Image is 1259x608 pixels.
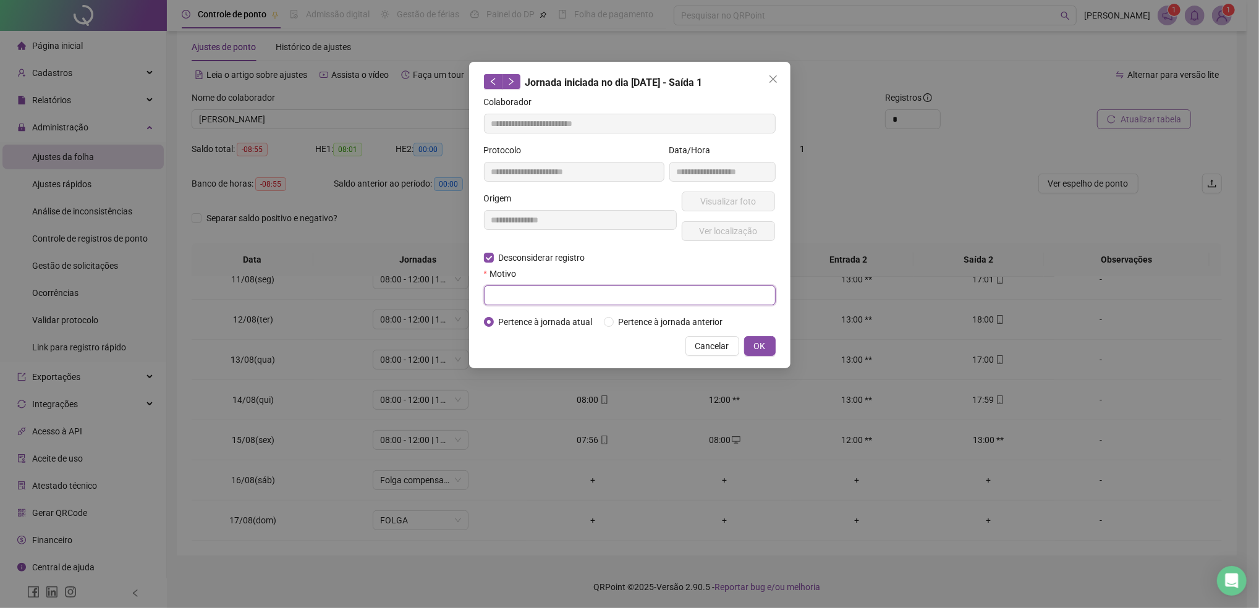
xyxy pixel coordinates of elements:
label: Protocolo [484,143,530,157]
label: Motivo [484,267,524,281]
span: left [489,77,498,86]
label: Colaborador [484,95,540,109]
span: right [507,77,515,86]
label: Data/Hora [669,143,719,157]
span: Pertence à jornada atual [494,315,598,329]
div: Jornada iniciada no dia [DATE] - Saída 1 [484,74,776,90]
span: close [768,74,778,84]
label: Origem [484,192,520,205]
div: Open Intercom Messenger [1217,566,1247,596]
button: left [484,74,502,89]
span: Cancelar [695,339,729,353]
button: Ver localização [682,221,776,241]
button: Cancelar [685,336,739,356]
button: Visualizar foto [682,192,776,211]
button: Close [763,69,783,89]
button: right [502,74,520,89]
button: OK [744,336,776,356]
span: Pertence à jornada anterior [614,315,728,329]
span: Desconsiderar registro [494,251,590,264]
span: OK [754,339,766,353]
